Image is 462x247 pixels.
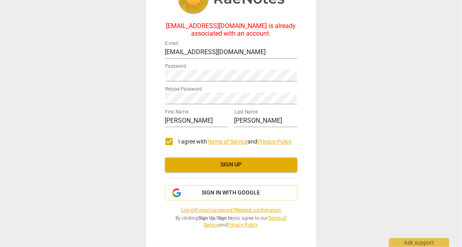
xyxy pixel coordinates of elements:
[217,215,232,221] b: Sign In
[165,215,297,228] span: By clicking / you agree to our and .
[165,22,297,37] div: [EMAIL_ADDRESS][DOMAIN_NAME] is already associated with an account.
[165,87,202,92] label: Retype Password
[198,215,215,221] b: Sign Up
[196,207,235,213] a: Forgot password?
[236,207,281,213] a: Resend confirmation
[208,138,248,145] a: Terms of Service
[179,138,292,145] span: I agree with and
[204,215,286,228] a: Terms of Service
[165,109,188,114] label: First Name
[171,161,291,169] span: Sign up
[181,207,194,213] a: Log in
[165,64,186,69] label: Password
[202,189,260,197] span: Sign in with Google
[165,207,297,214] span: | |
[389,238,449,247] div: Ask support
[258,138,292,145] a: Privacy Policy
[165,41,178,46] label: E-mail
[165,185,297,200] button: Sign in with Google
[227,222,257,228] a: Privacy Policy
[234,109,258,114] label: Last Name
[165,158,297,172] button: Sign up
